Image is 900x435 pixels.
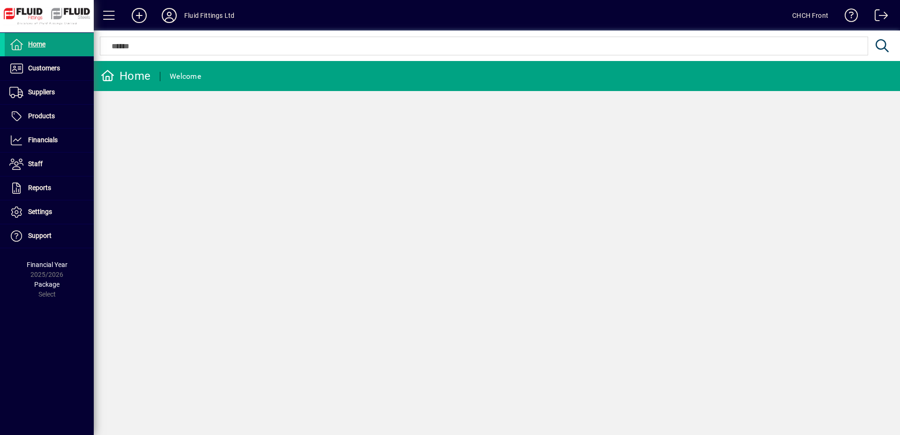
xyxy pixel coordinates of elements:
a: Financials [5,129,94,152]
span: Support [28,232,52,239]
a: Customers [5,57,94,80]
span: Settings [28,208,52,215]
button: Profile [154,7,184,24]
a: Knowledge Base [838,2,858,32]
span: Home [28,40,45,48]
div: Welcome [170,69,201,84]
span: Staff [28,160,43,168]
a: Reports [5,176,94,200]
span: Reports [28,184,51,191]
a: Logout [868,2,888,32]
span: Products [28,112,55,120]
div: CHCH Front [792,8,828,23]
span: Suppliers [28,88,55,96]
a: Suppliers [5,81,94,104]
div: Home [101,69,150,84]
a: Settings [5,200,94,224]
span: Financials [28,136,58,144]
span: Financial Year [27,261,67,268]
div: Fluid Fittings Ltd [184,8,234,23]
span: Customers [28,64,60,72]
button: Add [124,7,154,24]
span: Package [34,281,60,288]
a: Products [5,105,94,128]
a: Staff [5,153,94,176]
a: Support [5,224,94,248]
